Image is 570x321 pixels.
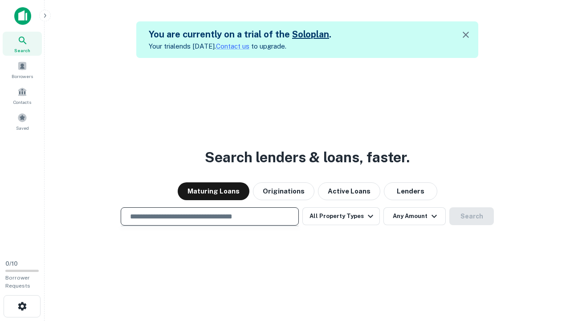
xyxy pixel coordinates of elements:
h3: Search lenders & loans, faster. [205,147,410,168]
a: Soloplan [292,29,329,40]
span: 0 / 10 [5,260,18,267]
a: Saved [3,109,42,133]
a: Contact us [216,42,249,50]
button: All Property Types [302,207,380,225]
span: Search [14,47,30,54]
span: Contacts [13,99,31,106]
span: Borrower Requests [5,275,30,289]
a: Contacts [3,83,42,107]
button: Maturing Loans [178,182,249,200]
p: Your trial ends [DATE]. to upgrade. [149,41,331,52]
button: Originations [253,182,314,200]
span: Borrowers [12,73,33,80]
button: Lenders [384,182,437,200]
h5: You are currently on a trial of the . [149,28,331,41]
button: Active Loans [318,182,380,200]
img: capitalize-icon.png [14,7,31,25]
a: Search [3,32,42,56]
iframe: Chat Widget [525,250,570,292]
a: Borrowers [3,58,42,82]
span: Saved [16,124,29,132]
button: Any Amount [383,207,446,225]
